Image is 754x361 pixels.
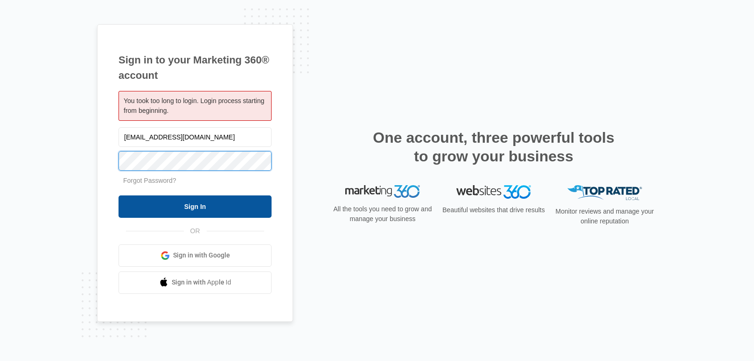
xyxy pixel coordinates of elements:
span: OR [184,226,207,236]
a: Sign in with Google [119,244,272,267]
p: All the tools you need to grow and manage your business [330,204,435,224]
a: Sign in with Apple Id [119,271,272,294]
a: Forgot Password? [123,177,176,184]
p: Monitor reviews and manage your online reputation [552,207,657,226]
h2: One account, three powerful tools to grow your business [370,128,617,166]
span: Sign in with Google [173,250,230,260]
p: Beautiful websites that drive results [441,205,546,215]
input: Email [119,127,272,147]
img: Marketing 360 [345,185,420,198]
span: Sign in with Apple Id [172,278,231,287]
input: Sign In [119,195,272,218]
span: You took too long to login. Login process starting from beginning. [124,97,264,114]
img: Websites 360 [456,185,531,199]
h1: Sign in to your Marketing 360® account [119,52,272,83]
img: Top Rated Local [567,185,642,201]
